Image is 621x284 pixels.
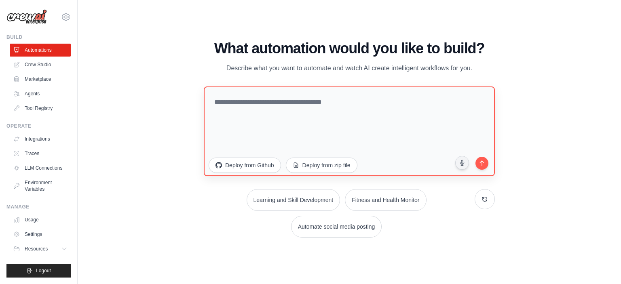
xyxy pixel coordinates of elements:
[36,267,51,274] span: Logout
[286,158,357,173] button: Deploy from zip file
[291,216,382,238] button: Automate social media posting
[204,40,495,57] h1: What automation would you like to build?
[6,9,47,25] img: Logo
[6,123,71,129] div: Operate
[10,44,71,57] a: Automations
[25,246,48,252] span: Resources
[10,213,71,226] a: Usage
[10,242,71,255] button: Resources
[10,228,71,241] a: Settings
[10,162,71,175] a: LLM Connections
[6,204,71,210] div: Manage
[10,133,71,145] a: Integrations
[10,102,71,115] a: Tool Registry
[10,73,71,86] a: Marketplace
[10,87,71,100] a: Agents
[209,158,281,173] button: Deploy from Github
[6,264,71,278] button: Logout
[247,189,340,211] button: Learning and Skill Development
[6,34,71,40] div: Build
[10,176,71,196] a: Environment Variables
[213,63,485,74] p: Describe what you want to automate and watch AI create intelligent workflows for you.
[10,147,71,160] a: Traces
[345,189,426,211] button: Fitness and Health Monitor
[10,58,71,71] a: Crew Studio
